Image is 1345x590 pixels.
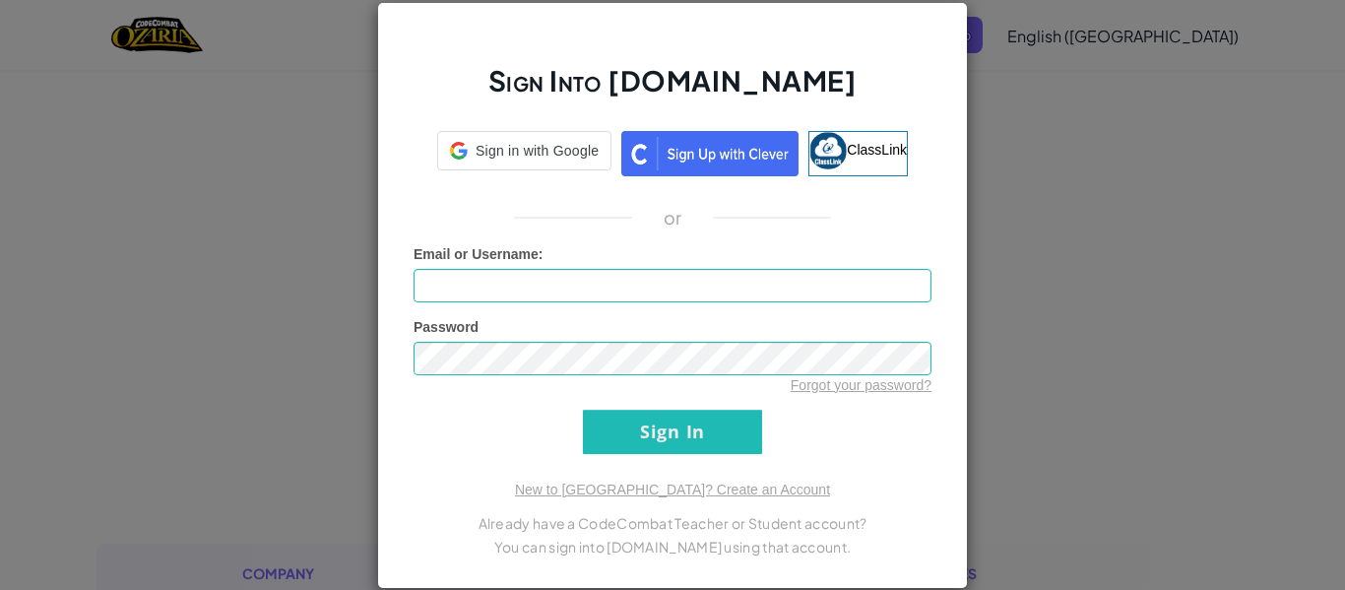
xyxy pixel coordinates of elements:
span: Password [414,319,479,335]
a: Sign in with Google [437,131,611,176]
span: Email or Username [414,246,539,262]
input: Sign In [583,410,762,454]
img: clever_sso_button@2x.png [621,131,799,176]
img: classlink-logo-small.png [809,132,847,169]
span: ClassLink [847,141,907,157]
p: or [664,206,682,229]
p: You can sign into [DOMAIN_NAME] using that account. [414,535,931,558]
a: New to [GEOGRAPHIC_DATA]? Create an Account [515,482,830,497]
a: Forgot your password? [791,377,931,393]
div: Sign in with Google [437,131,611,170]
label: : [414,244,544,264]
span: Sign in with Google [476,141,599,161]
p: Already have a CodeCombat Teacher or Student account? [414,511,931,535]
h2: Sign Into [DOMAIN_NAME] [414,62,931,119]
